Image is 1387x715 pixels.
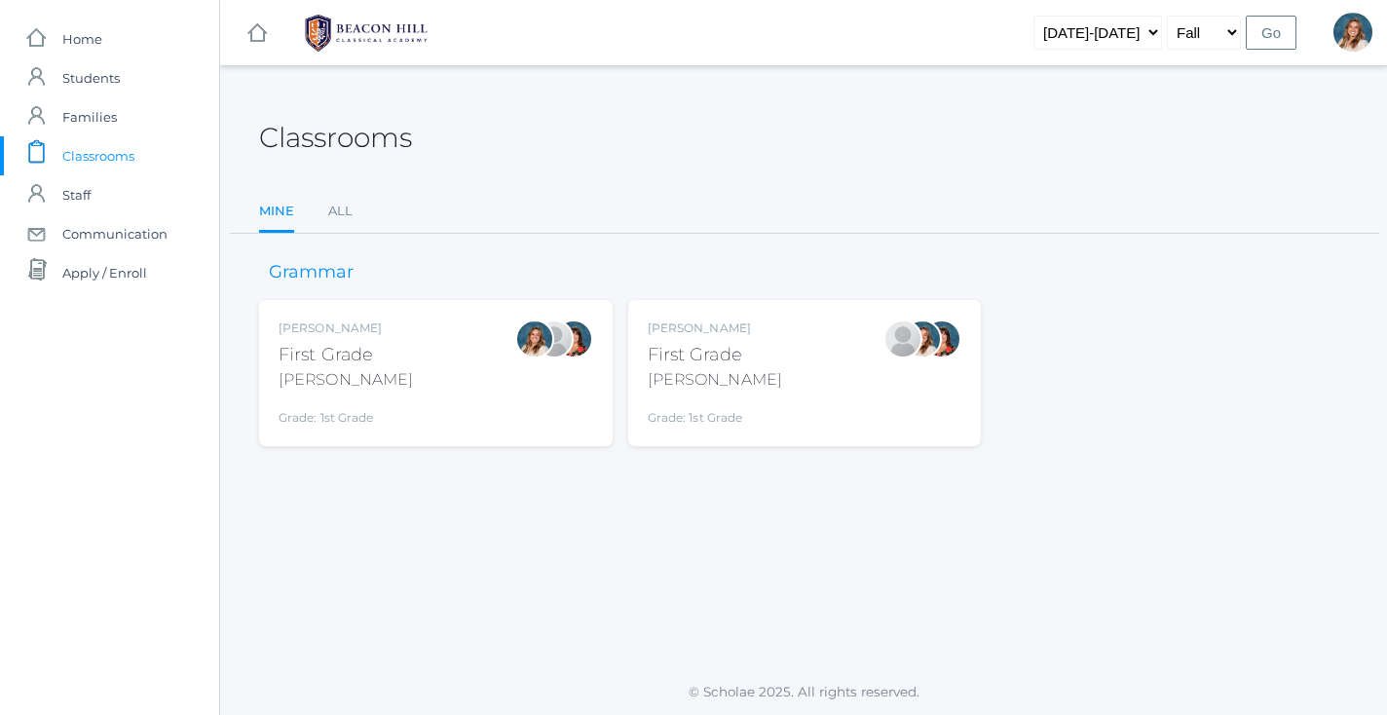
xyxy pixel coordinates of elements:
span: Staff [62,175,91,214]
img: 1_BHCALogos-05.png [293,9,439,57]
div: First Grade [648,342,782,368]
div: Liv Barber [1333,13,1372,52]
div: Liv Barber [515,320,554,358]
p: © Scholae 2025. All rights reserved. [220,682,1387,701]
div: [PERSON_NAME] [279,320,413,337]
div: [PERSON_NAME] [279,368,413,392]
span: Apply / Enroll [62,253,147,292]
h2: Classrooms [259,123,412,153]
a: Mine [259,192,294,234]
span: Classrooms [62,136,134,175]
div: Heather Wallock [554,320,593,358]
span: Communication [62,214,168,253]
div: Heather Wallock [922,320,961,358]
input: Go [1246,16,1296,50]
div: Grade: 1st Grade [279,399,413,427]
span: Families [62,97,117,136]
div: Liv Barber [903,320,942,358]
a: All [328,192,353,231]
div: First Grade [279,342,413,368]
div: Grade: 1st Grade [648,399,782,427]
div: [PERSON_NAME] [648,320,782,337]
div: Jaimie Watson [883,320,922,358]
span: Students [62,58,120,97]
div: [PERSON_NAME] [648,368,782,392]
span: Home [62,19,102,58]
h3: Grammar [259,263,363,282]
div: Jaimie Watson [535,320,574,358]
